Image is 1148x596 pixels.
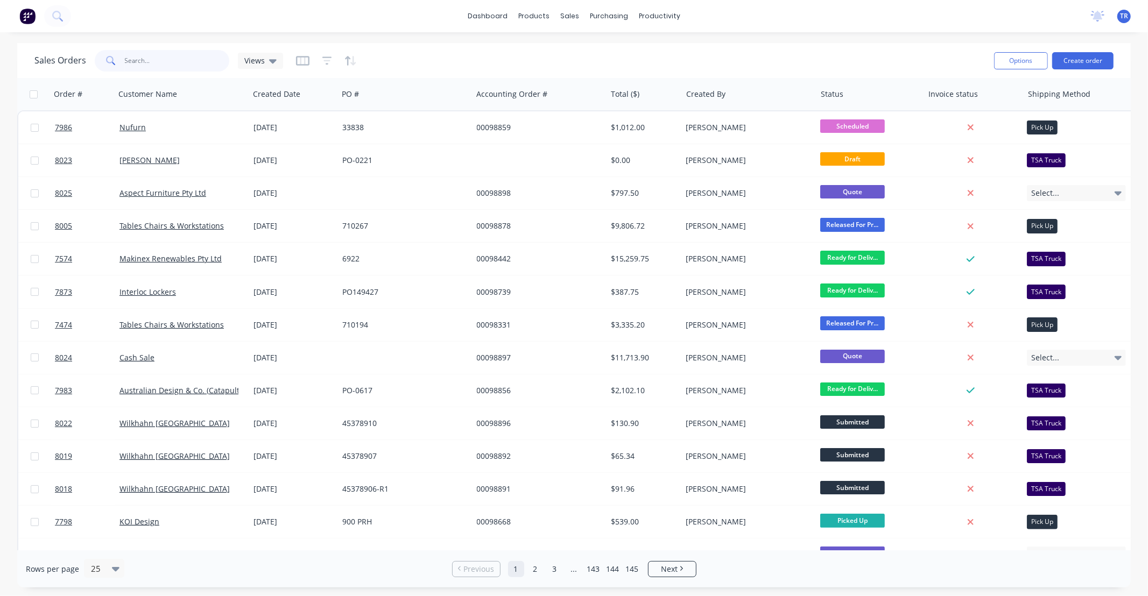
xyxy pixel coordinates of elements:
[686,451,806,462] div: [PERSON_NAME]
[611,516,674,527] div: $539.00
[55,538,119,571] a: 7954
[55,374,119,407] a: 7983
[253,484,334,494] div: [DATE]
[253,89,300,100] div: Created Date
[253,549,334,560] div: [DATE]
[611,418,674,429] div: $130.90
[55,440,119,472] a: 8019
[821,89,843,100] div: Status
[342,320,462,330] div: 710194
[253,451,334,462] div: [DATE]
[820,119,885,133] span: Scheduled
[820,185,885,198] span: Quote
[119,122,146,132] a: Nufurn
[1027,252,1066,266] div: TSA Truck
[253,352,334,363] div: [DATE]
[119,418,230,428] a: Wilkhahn [GEOGRAPHIC_DATA]
[611,385,674,396] div: $2,102.10
[55,473,119,505] a: 8018
[686,516,806,527] div: [PERSON_NAME]
[686,221,806,231] div: [PERSON_NAME]
[55,407,119,439] a: 8022
[342,122,462,133] div: 33838
[686,549,806,560] div: [PERSON_NAME]
[686,188,806,198] div: [PERSON_NAME]
[633,8,686,24] div: productivity
[477,352,596,363] div: 00098897
[584,8,633,24] div: purchasing
[55,177,119,209] a: 8025
[26,564,79,574] span: Rows per page
[611,122,674,133] div: $1,012.00
[55,451,72,462] span: 8019
[477,516,596,527] div: 00098668
[477,188,596,198] div: 00098898
[1027,285,1066,299] div: TSA Truck
[820,481,885,494] span: Submitted
[1027,317,1058,331] div: Pick Up
[527,561,544,577] a: Page 2
[119,155,180,165] a: [PERSON_NAME]
[55,276,119,308] a: 7873
[1120,11,1128,21] span: TR
[1031,549,1059,560] span: Select...
[125,50,230,72] input: Search...
[566,561,582,577] a: Jump forward
[55,122,72,133] span: 7986
[55,253,72,264] span: 7574
[253,122,334,133] div: [DATE]
[547,561,563,577] a: Page 3
[686,155,806,166] div: [PERSON_NAME]
[820,218,885,231] span: Released For Pr...
[54,89,82,100] div: Order #
[611,221,674,231] div: $9,806.72
[119,253,222,264] a: Makinex Renewables Pty Ltd
[477,451,596,462] div: 00098892
[453,564,500,574] a: Previous page
[1027,153,1066,167] div: TSA Truck
[119,549,283,559] a: Prestige Joinery ([GEOGRAPHIC_DATA]) Pty Ltd
[244,55,265,66] span: Views
[119,188,206,198] a: Aspect Furniture Pty Ltd
[477,253,596,264] div: 00098442
[342,89,359,100] div: PO #
[820,152,885,166] span: Draft
[686,352,806,363] div: [PERSON_NAME]
[1031,352,1059,363] span: Select...
[686,253,806,264] div: [PERSON_NAME]
[611,287,674,297] div: $387.75
[119,516,159,527] a: KOI Design
[477,320,596,330] div: 00098331
[611,155,674,166] div: $0.00
[342,253,462,264] div: 6922
[118,89,177,100] div: Customer Name
[686,484,806,494] div: [PERSON_NAME]
[253,155,334,166] div: [DATE]
[55,385,72,396] span: 7983
[820,382,885,396] span: Ready for Deliv...
[55,221,72,231] span: 8005
[1027,449,1066,463] div: TSA Truck
[661,564,678,574] span: Next
[820,251,885,264] span: Ready for Deliv...
[253,188,334,198] div: [DATE]
[253,287,334,297] div: [DATE]
[820,415,885,429] span: Submitted
[555,8,584,24] div: sales
[611,451,674,462] div: $65.34
[19,8,36,24] img: Factory
[342,385,462,396] div: PO-0617
[1027,219,1058,233] div: Pick Up
[686,287,806,297] div: [PERSON_NAME]
[55,144,119,176] a: 8023
[686,89,726,100] div: Created By
[477,418,596,429] div: 00098896
[253,253,334,264] div: [DATE]
[55,484,72,494] span: 8018
[55,320,72,330] span: 7474
[820,316,885,330] span: Released For Pr...
[55,506,119,538] a: 7798
[55,418,72,429] span: 8022
[55,111,119,144] a: 7986
[477,549,596,560] div: 00098827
